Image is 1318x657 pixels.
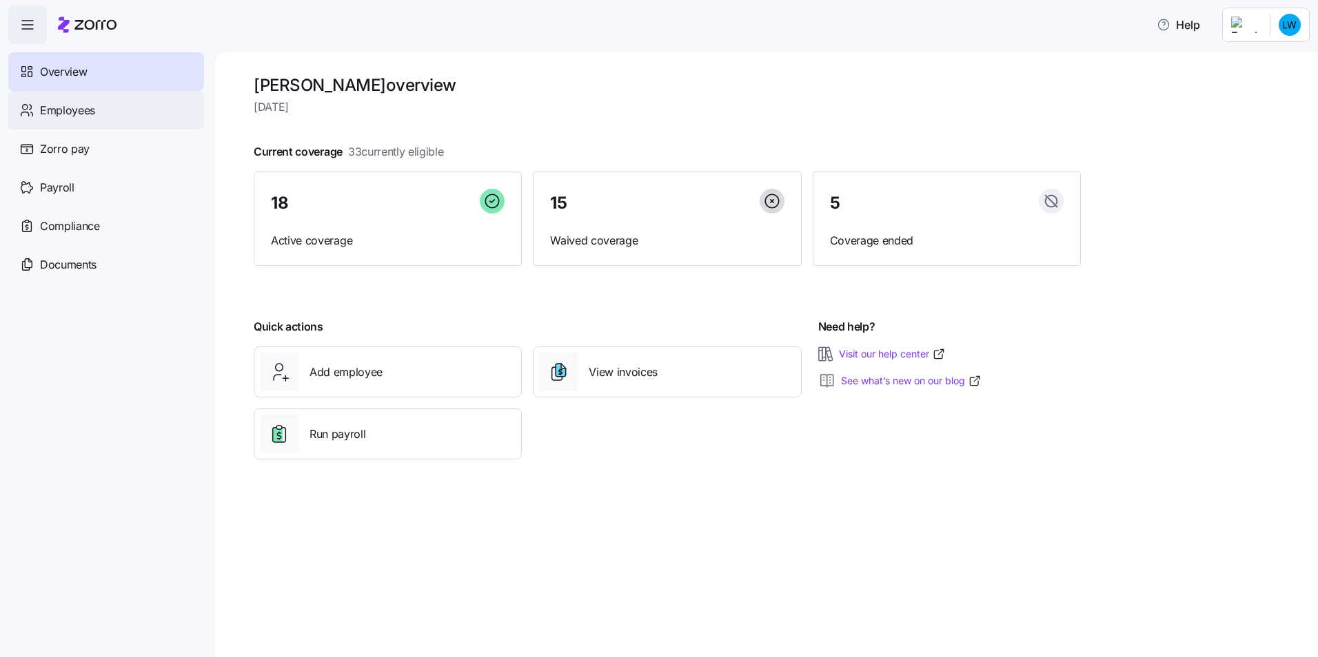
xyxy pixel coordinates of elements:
[589,364,658,381] span: View invoices
[8,207,204,245] a: Compliance
[40,256,97,273] span: Documents
[40,63,87,81] span: Overview
[1157,17,1200,33] span: Help
[271,195,288,211] span: 18
[310,364,383,381] span: Add employee
[1231,17,1259,33] img: Employer logo
[40,218,100,235] span: Compliance
[8,245,204,284] a: Documents
[8,91,204,129] a: Employees
[40,102,95,119] span: Employees
[839,347,946,361] a: Visit our help center
[818,318,875,335] span: Need help?
[254,74,1081,96] h1: [PERSON_NAME] overview
[254,143,444,160] span: Current coverage
[1279,14,1301,36] img: c0e0388fe6342deee47f791d0dfbc0c5
[1146,11,1211,39] button: Help
[830,195,840,211] span: 5
[550,195,567,211] span: 15
[8,52,204,91] a: Overview
[40,140,90,158] span: Zorro pay
[550,232,784,249] span: Waived coverage
[8,168,204,207] a: Payroll
[310,426,365,443] span: Run payroll
[8,129,204,168] a: Zorro pay
[348,143,444,160] span: 33 currently eligible
[830,232,1064,249] span: Coverage ended
[271,232,505,249] span: Active coverage
[841,374,982,388] a: See what’s new on our blog
[254,98,1081,116] span: [DATE]
[254,318,323,335] span: Quick actions
[40,179,74,196] span: Payroll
